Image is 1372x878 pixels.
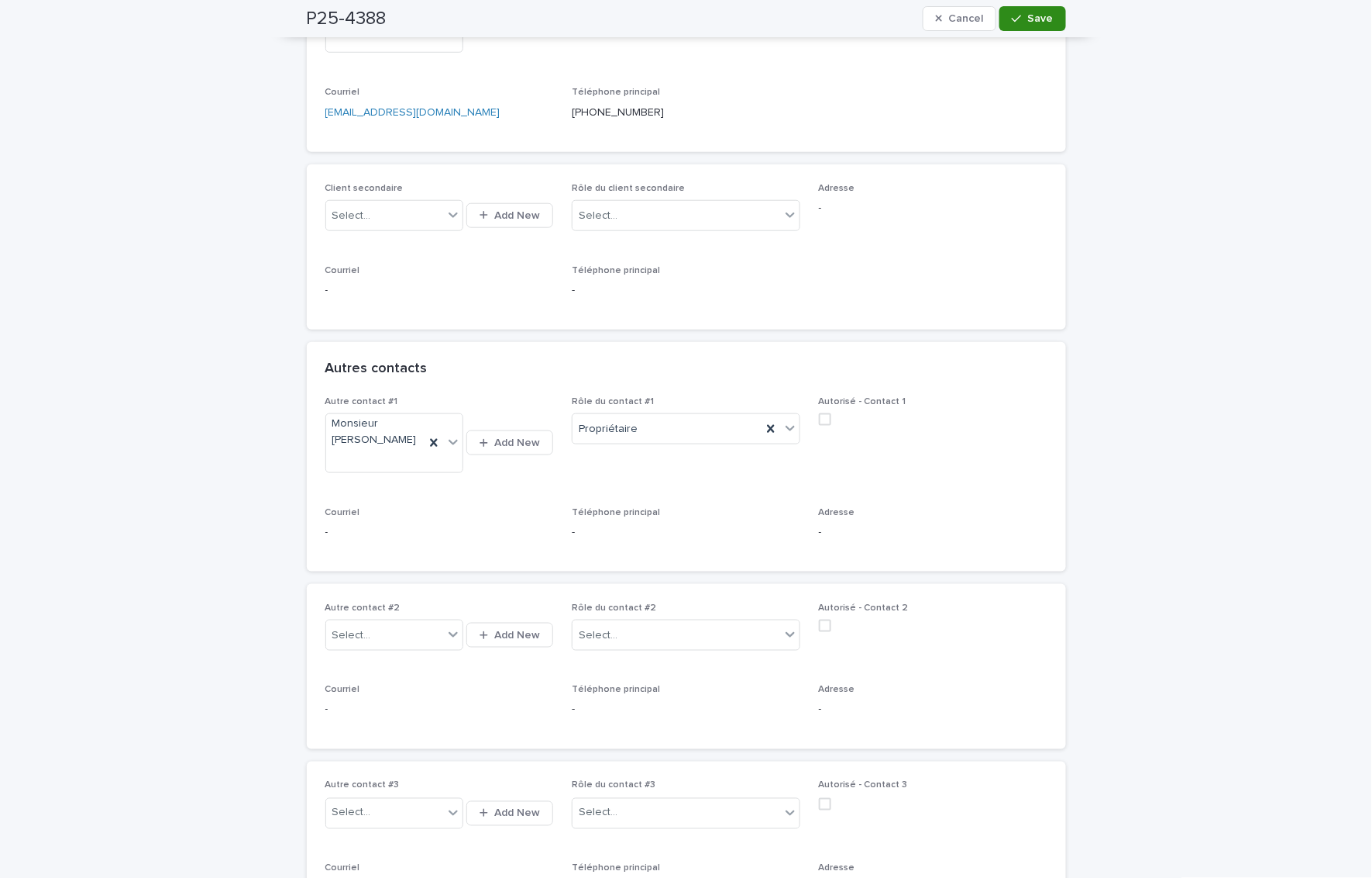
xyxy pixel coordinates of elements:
span: Autre contact #1 [325,397,398,406]
span: Courriel [325,88,360,97]
p: - [572,282,800,299]
span: Add New [494,437,540,448]
p: [PHONE_NUMBER] [572,105,800,121]
span: Courriel [325,686,360,695]
span: Téléphone principal [572,864,660,873]
span: Propriétaire [579,421,638,437]
span: Autre contact #2 [325,603,401,613]
button: Add New [466,623,553,648]
div: Select... [579,208,617,224]
span: Autorisé - Contact 2 [819,603,909,613]
span: Adresse [819,864,855,873]
div: Select... [332,627,371,644]
span: Rôle du contact #1 [572,397,654,406]
span: Monsieur [PERSON_NAME] [332,416,418,448]
span: Adresse [819,508,855,517]
p: - [819,524,1047,541]
p: - [572,702,800,718]
span: Courriel [325,508,360,517]
h2: Autres contacts [325,361,428,378]
span: Téléphone principal [572,508,660,517]
span: Rôle du client secondaire [572,184,685,193]
span: Autre contact #3 [325,781,400,790]
span: Autorisé - Contact 1 [819,397,906,406]
span: Téléphone principal [572,266,660,275]
p: - [572,524,800,541]
div: Select... [579,805,617,821]
span: Autorisé - Contact 3 [819,781,908,790]
span: Add New [494,808,540,819]
span: Client secondaire [325,184,404,193]
span: Courriel [325,864,360,873]
span: Save [1028,13,1054,24]
span: Adresse [819,686,855,695]
div: Select... [332,805,371,821]
div: Select... [579,627,617,644]
span: Rôle du contact #2 [572,603,656,613]
a: [EMAIL_ADDRESS][DOMAIN_NAME] [325,107,500,118]
button: Save [999,6,1065,31]
span: Rôle du contact #3 [572,781,655,790]
span: Add New [494,210,540,221]
span: Cancel [948,13,983,24]
button: Add New [466,203,553,228]
div: Select... [332,208,371,224]
span: Courriel [325,266,360,275]
span: Add New [494,630,540,641]
button: Add New [466,430,553,455]
span: Téléphone principal [572,686,660,695]
p: - [819,702,1047,718]
button: Cancel [923,6,997,31]
p: - [325,282,554,299]
p: - [819,200,1047,216]
span: Adresse [819,184,855,193]
button: Add New [466,801,553,826]
h2: P25-4388 [307,8,387,30]
p: - [325,702,554,718]
p: - [325,524,554,541]
span: Téléphone principal [572,88,660,97]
